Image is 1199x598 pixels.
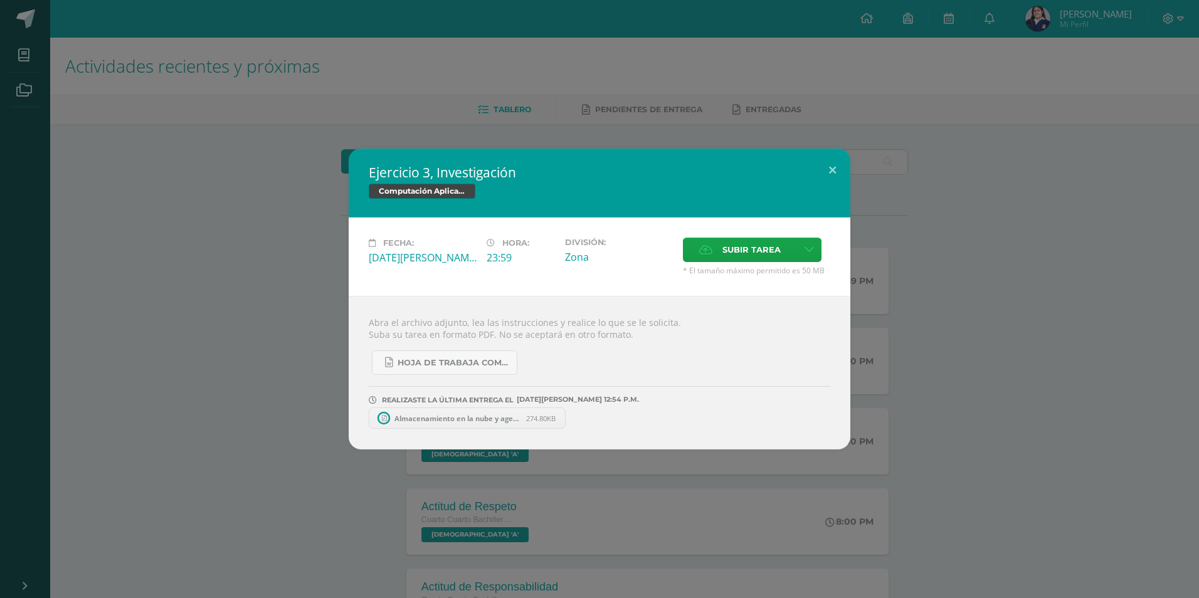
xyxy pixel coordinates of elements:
[526,414,556,423] span: 274.80KB
[383,238,414,248] span: Fecha:
[502,238,529,248] span: Hora:
[369,184,475,199] span: Computación Aplicada
[398,358,510,368] span: Hoja de trabaja Compu Aplicada.docx
[565,250,673,264] div: Zona
[388,414,526,423] span: Almacenamiento en la nube y agenda - [PERSON_NAME].pdf
[372,350,517,375] a: Hoja de trabaja Compu Aplicada.docx
[487,251,555,265] div: 23:59
[369,407,566,429] a: Almacenamiento en la nube y agenda - [PERSON_NAME].pdf 274.80KB
[349,296,850,449] div: Abra el archivo adjunto, lea las instrucciones y realice lo que se le solicita. Suba su tarea en ...
[514,399,639,400] span: [DATE][PERSON_NAME] 12:54 P.M.
[683,265,830,276] span: * El tamaño máximo permitido es 50 MB
[815,149,850,191] button: Close (Esc)
[565,238,673,247] label: División:
[722,238,781,261] span: Subir tarea
[369,251,477,265] div: [DATE][PERSON_NAME]
[369,164,830,181] h2: Ejercicio 3, Investigación
[382,396,514,404] span: REALIZASTE LA ÚLTIMA ENTREGA EL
